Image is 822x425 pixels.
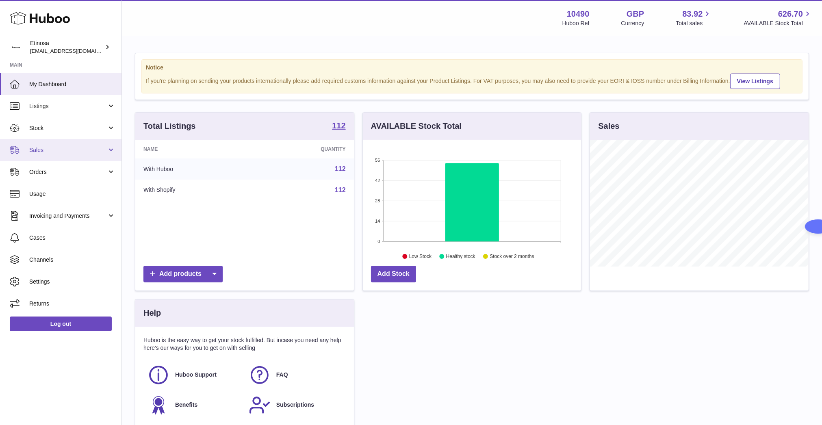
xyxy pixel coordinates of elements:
[29,80,115,88] span: My Dashboard
[730,74,780,89] a: View Listings
[147,364,241,386] a: Huboo Support
[29,146,107,154] span: Sales
[135,158,253,180] td: With Huboo
[778,9,803,20] span: 626.70
[29,234,115,242] span: Cases
[682,9,703,20] span: 83.92
[676,9,712,27] a: 83.92 Total sales
[143,121,196,132] h3: Total Listings
[371,121,462,132] h3: AVAILABLE Stock Total
[147,394,241,416] a: Benefits
[375,178,380,183] text: 42
[276,371,288,379] span: FAQ
[10,317,112,331] a: Log out
[446,254,476,260] text: Healthy stock
[744,20,812,27] span: AVAILABLE Stock Total
[29,300,115,308] span: Returns
[143,308,161,319] h3: Help
[29,256,115,264] span: Channels
[371,266,416,282] a: Add Stock
[249,364,342,386] a: FAQ
[627,9,644,20] strong: GBP
[276,401,314,409] span: Subscriptions
[377,239,380,244] text: 0
[375,219,380,223] text: 14
[335,186,346,193] a: 112
[175,371,217,379] span: Huboo Support
[29,190,115,198] span: Usage
[29,168,107,176] span: Orders
[490,254,534,260] text: Stock over 2 months
[621,20,644,27] div: Currency
[562,20,590,27] div: Huboo Ref
[335,165,346,172] a: 112
[143,266,223,282] a: Add products
[135,180,253,201] td: With Shopify
[135,140,253,158] th: Name
[375,198,380,203] text: 28
[29,278,115,286] span: Settings
[598,121,619,132] h3: Sales
[676,20,712,27] span: Total sales
[143,336,346,352] p: Huboo is the easy way to get your stock fulfilled. But incase you need any help here's our ways f...
[30,48,119,54] span: [EMAIL_ADDRESS][DOMAIN_NAME]
[249,394,342,416] a: Subscriptions
[409,254,432,260] text: Low Stock
[567,9,590,20] strong: 10490
[29,102,107,110] span: Listings
[146,64,798,72] strong: Notice
[10,41,22,53] img: Wolphuk@gmail.com
[332,121,345,131] a: 112
[744,9,812,27] a: 626.70 AVAILABLE Stock Total
[175,401,197,409] span: Benefits
[253,140,354,158] th: Quantity
[29,124,107,132] span: Stock
[29,212,107,220] span: Invoicing and Payments
[30,39,103,55] div: Etinosa
[375,158,380,163] text: 56
[146,72,798,89] div: If you're planning on sending your products internationally please add required customs informati...
[332,121,345,130] strong: 112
